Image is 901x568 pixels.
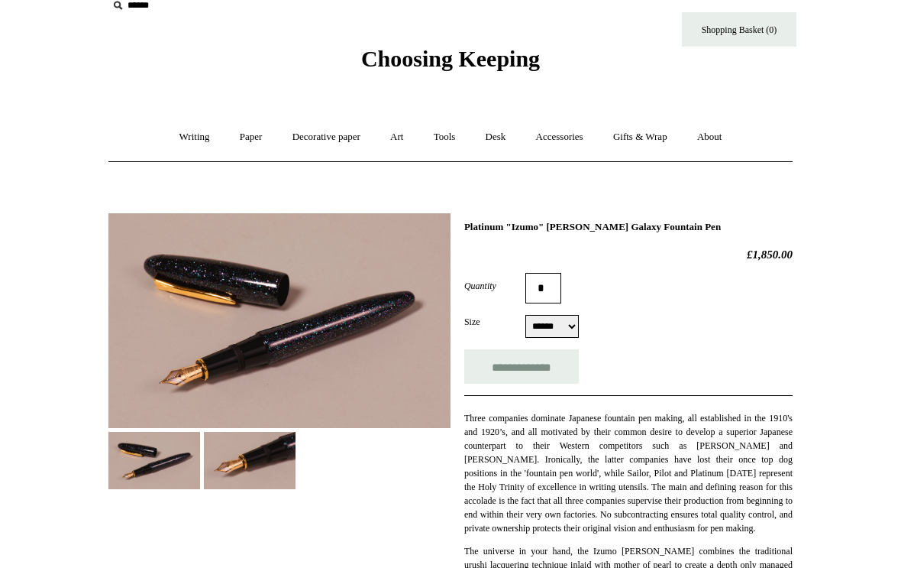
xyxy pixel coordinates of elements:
[599,117,681,157] a: Gifts & Wrap
[522,117,597,157] a: Accessories
[204,432,295,489] img: Platinum "Izumo" Raden Galaxy Fountain Pen
[226,117,276,157] a: Paper
[420,117,470,157] a: Tools
[279,117,374,157] a: Decorative paper
[361,46,540,71] span: Choosing Keeping
[683,117,736,157] a: About
[682,12,796,47] a: Shopping Basket (0)
[166,117,224,157] a: Writing
[108,432,200,489] img: Platinum "Izumo" Raden Galaxy Fountain Pen
[361,58,540,69] a: Choosing Keeping
[464,221,793,233] h1: Platinum "Izumo" [PERSON_NAME] Galaxy Fountain Pen
[376,117,417,157] a: Art
[464,248,793,261] h2: £1,850.00
[464,413,793,534] span: Three companies dominate Japanese fountain pen making, all established in the 1910's and 1920’s, ...
[472,117,520,157] a: Desk
[108,213,450,428] img: Platinum "Izumo" Raden Galaxy Fountain Pen
[464,279,525,293] label: Quantity
[464,315,525,329] label: Size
